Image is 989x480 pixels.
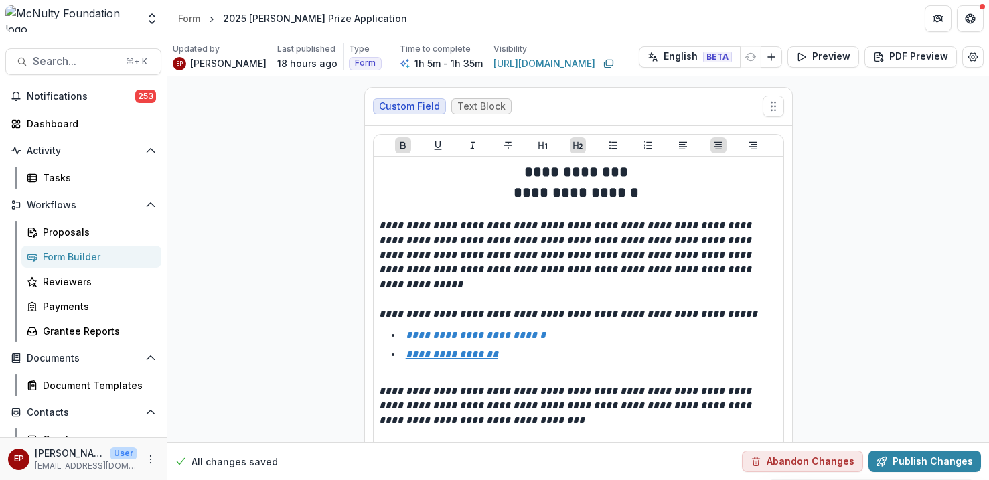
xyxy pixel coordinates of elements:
div: Form [178,11,200,25]
p: Time to complete [400,43,471,55]
button: Open Documents [5,347,161,369]
p: Type [349,43,370,55]
p: [EMAIL_ADDRESS][DOMAIN_NAME] [35,460,137,472]
img: McNulty Foundation logo [5,5,137,32]
p: Updated by [173,43,220,55]
span: Activity [27,145,140,157]
p: Last published [277,43,335,55]
span: Contacts [27,407,140,418]
div: Document Templates [43,378,151,392]
button: Search... [5,48,161,75]
button: More [143,451,159,467]
a: Reviewers [21,270,161,293]
div: Grantees [43,432,151,447]
button: Open Contacts [5,402,161,423]
span: Custom Field [379,101,440,112]
button: Open Activity [5,140,161,161]
span: Workflows [27,199,140,211]
button: Align Left [675,137,691,153]
div: 2025 [PERSON_NAME] Prize Application [223,11,407,25]
button: Align Center [710,137,727,153]
button: Publish Changes [868,451,981,472]
div: Grantee Reports [43,324,151,338]
a: Form Builder [21,246,161,268]
a: Tasks [21,167,161,189]
span: 253 [135,90,156,103]
button: Heading 2 [570,137,586,153]
a: Grantees [21,428,161,451]
a: Payments [21,295,161,317]
div: Tasks [43,171,151,185]
a: [URL][DOMAIN_NAME] [493,56,595,70]
a: Grantee Reports [21,320,161,342]
button: Align Right [745,137,761,153]
button: Copy link [601,56,617,72]
button: Preview [787,46,859,68]
div: Dashboard [27,116,151,131]
button: PDF Preview [864,46,957,68]
a: Form [173,9,206,28]
button: English BETA [639,46,741,68]
button: Get Help [957,5,984,32]
button: Refresh Translation [740,46,761,68]
span: Search... [33,55,118,68]
button: Bold [395,137,411,153]
a: Document Templates [21,374,161,396]
div: Form Builder [43,250,151,264]
p: 18 hours ago [277,56,337,70]
div: esther park [14,455,24,463]
span: Form [355,58,376,68]
button: Underline [430,137,446,153]
button: Heading 1 [535,137,551,153]
div: esther park [176,61,183,66]
nav: breadcrumb [173,9,412,28]
div: Payments [43,299,151,313]
span: Notifications [27,91,135,102]
a: Proposals [21,221,161,243]
p: Visibility [493,43,527,55]
p: [PERSON_NAME] [35,446,104,460]
button: Ordered List [640,137,656,153]
div: Proposals [43,225,151,239]
button: Italicize [465,137,481,153]
button: Move field [763,96,784,117]
button: Add Language [761,46,782,68]
p: All changes saved [192,455,278,469]
button: Edit Form Settings [962,46,984,68]
a: Dashboard [5,112,161,135]
button: Notifications253 [5,86,161,107]
button: Open entity switcher [143,5,161,32]
button: Open Workflows [5,194,161,216]
p: User [110,447,137,459]
button: Partners [925,5,952,32]
span: Documents [27,353,140,364]
p: 1h 5m - 1h 35m [414,56,483,70]
span: Text Block [457,101,506,112]
button: Strike [500,137,516,153]
p: [PERSON_NAME] [190,56,267,70]
button: Abandon Changes [742,451,863,472]
button: Bullet List [605,137,621,153]
div: Reviewers [43,274,151,289]
div: ⌘ + K [123,54,150,69]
